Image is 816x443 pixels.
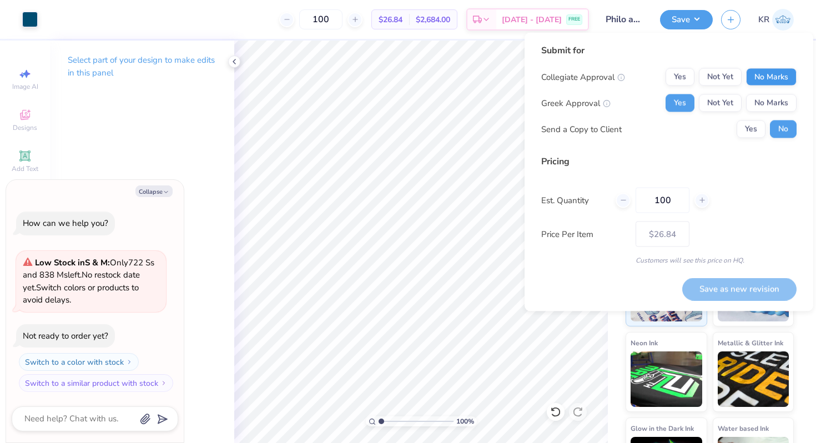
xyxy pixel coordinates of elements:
[631,337,658,349] span: Neon Ink
[631,351,702,407] img: Neon Ink
[718,351,789,407] img: Metallic & Glitter Ink
[666,94,694,112] button: Yes
[19,374,173,392] button: Switch to a similar product with stock
[541,44,797,57] div: Submit for
[631,422,694,434] span: Glow in the Dark Ink
[19,353,139,371] button: Switch to a color with stock
[772,9,794,31] img: Kaylee Rivera
[12,164,38,173] span: Add Text
[541,97,611,109] div: Greek Approval
[699,94,742,112] button: Not Yet
[160,380,167,386] img: Switch to a similar product with stock
[718,337,783,349] span: Metallic & Glitter Ink
[699,68,742,86] button: Not Yet
[746,68,797,86] button: No Marks
[379,14,402,26] span: $26.84
[23,257,154,306] span: Only 722 Ss and 838 Ms left. Switch colors or products to avoid delays.
[68,54,216,79] p: Select part of your design to make edits in this panel
[541,255,797,265] div: Customers will see this price on HQ.
[416,14,450,26] span: $2,684.00
[737,120,765,138] button: Yes
[541,123,622,135] div: Send a Copy to Client
[299,9,342,29] input: – –
[541,71,625,83] div: Collegiate Approval
[23,269,140,293] span: No restock date yet.
[770,120,797,138] button: No
[126,359,133,365] img: Switch to a color with stock
[23,330,108,341] div: Not ready to order yet?
[12,82,38,91] span: Image AI
[541,194,607,207] label: Est. Quantity
[746,94,797,112] button: No Marks
[718,422,769,434] span: Water based Ink
[13,123,37,132] span: Designs
[758,9,794,31] a: KR
[502,14,562,26] span: [DATE] - [DATE]
[35,257,110,268] strong: Low Stock in S & M :
[597,8,652,31] input: Untitled Design
[541,228,627,240] label: Price Per Item
[568,16,580,23] span: FREE
[758,13,769,26] span: KR
[660,10,713,29] button: Save
[456,416,474,426] span: 100 %
[541,155,797,168] div: Pricing
[666,68,694,86] button: Yes
[23,218,108,229] div: How can we help you?
[135,185,173,197] button: Collapse
[636,188,689,213] input: – –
